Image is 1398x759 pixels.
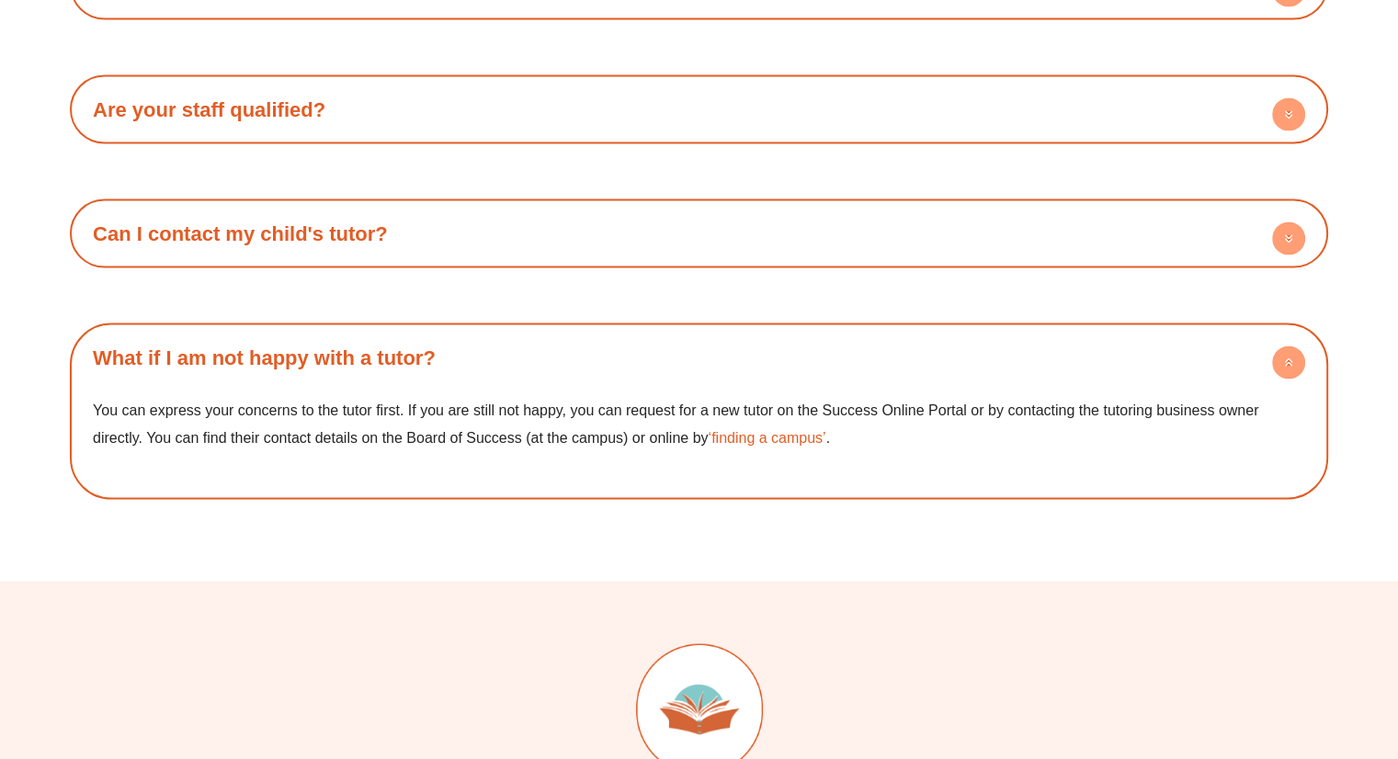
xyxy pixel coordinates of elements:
a: What if I am not happy with a tutor? [93,346,436,368]
p: You can express your concerns to the tutor first. If you are still not happy, you can request for... [93,396,1305,450]
iframe: Chat Widget [1092,552,1398,759]
div: What if I am not happy with a tutor? [79,382,1319,490]
h4: Can I contact my child's tutor? [79,208,1319,258]
h4: Are your staff qualified? [79,84,1319,134]
h4: What if I am not happy with a tutor? [79,332,1319,382]
a: ‘finding a campus’ [708,429,825,445]
a: Can I contact my child's tutor? [93,221,388,244]
a: Are your staff qualified? [93,97,325,120]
